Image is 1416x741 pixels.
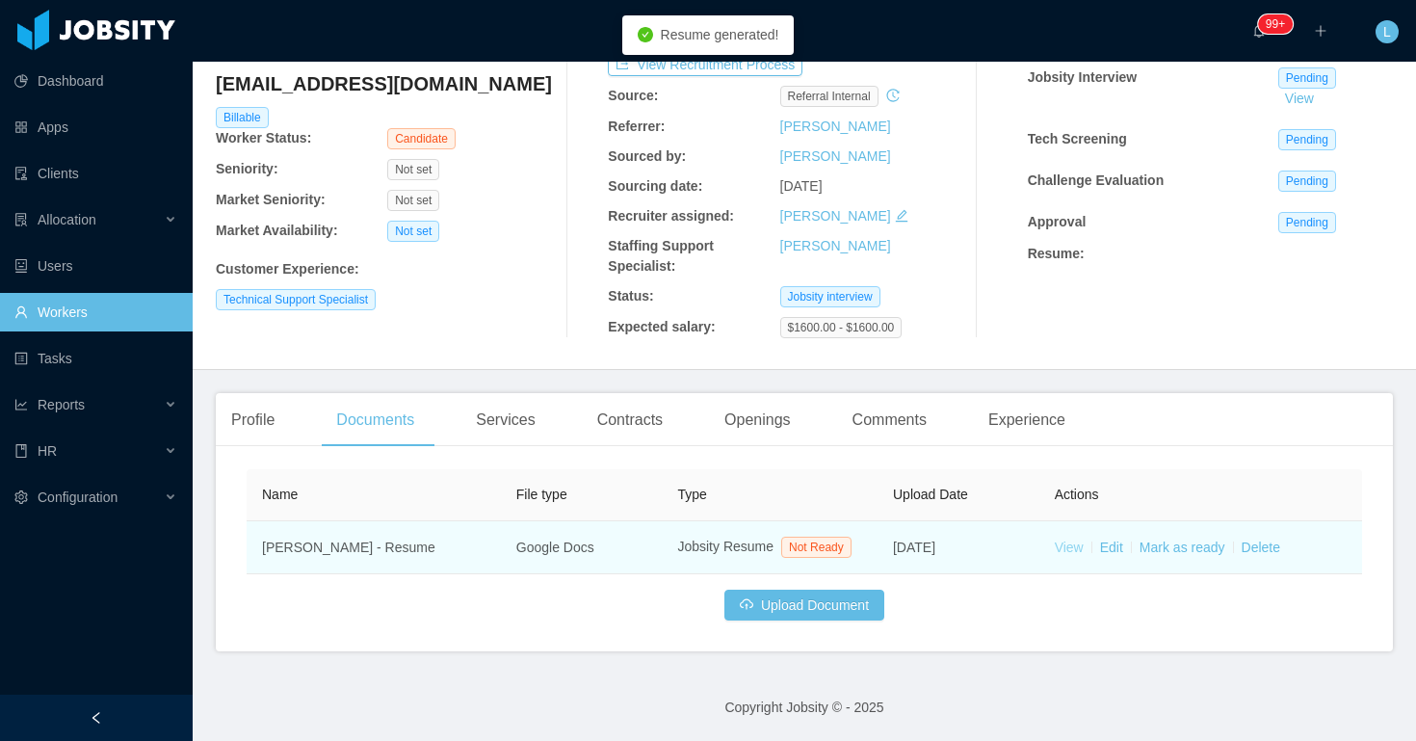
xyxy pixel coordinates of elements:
[216,107,269,128] span: Billable
[724,590,884,621] button: icon: cloud-uploadUpload Document
[321,393,430,447] div: Documents
[781,537,852,558] span: Not Ready
[38,490,118,505] span: Configuration
[1278,212,1336,233] span: Pending
[895,209,908,223] i: icon: edit
[216,223,338,238] b: Market Availability:
[1100,540,1123,555] a: Edit
[1278,171,1336,192] span: Pending
[1028,69,1138,85] strong: Jobsity Interview
[1028,131,1127,146] strong: Tech Screening
[608,178,702,194] b: Sourcing date:
[1242,540,1280,555] a: Delete
[780,317,903,338] span: $1600.00 - $1600.00
[1258,14,1293,34] sup: 2156
[14,293,177,331] a: icon: userWorkers
[1278,91,1321,106] a: View
[1028,246,1085,261] strong: Resume :
[14,213,28,226] i: icon: solution
[14,398,28,411] i: icon: line-chart
[1028,172,1165,188] strong: Challenge Evaluation
[1055,487,1099,502] span: Actions
[216,289,376,310] span: Technical Support Specialist
[387,159,439,180] span: Not set
[14,444,28,458] i: icon: book
[780,119,891,134] a: [PERSON_NAME]
[608,57,802,72] a: icon: exportView Recruitment Process
[893,540,935,555] span: [DATE]
[677,487,706,502] span: Type
[780,208,891,224] a: [PERSON_NAME]
[608,88,658,103] b: Source:
[608,53,802,76] button: icon: exportView Recruitment Process
[780,86,878,107] span: Referral internal
[582,393,678,447] div: Contracts
[608,238,714,274] b: Staffing Support Specialist:
[780,178,823,194] span: [DATE]
[14,490,28,504] i: icon: setting
[387,128,456,149] span: Candidate
[216,393,290,447] div: Profile
[1055,540,1084,555] a: View
[460,393,550,447] div: Services
[14,247,177,285] a: icon: robotUsers
[1314,24,1327,38] i: icon: plus
[216,70,559,97] h4: [EMAIL_ADDRESS][DOMAIN_NAME]
[1028,214,1087,229] strong: Approval
[837,393,942,447] div: Comments
[638,27,653,42] i: icon: check-circle
[387,190,439,211] span: Not set
[1278,67,1336,89] span: Pending
[780,238,891,253] a: [PERSON_NAME]
[216,161,278,176] b: Seniority:
[247,521,501,574] td: [PERSON_NAME] - Resume
[38,397,85,412] span: Reports
[677,539,774,554] span: Jobsity Resume
[709,393,806,447] div: Openings
[1252,24,1266,38] i: icon: bell
[14,108,177,146] a: icon: appstoreApps
[14,62,177,100] a: icon: pie-chartDashboard
[262,487,298,502] span: Name
[387,221,439,242] span: Not set
[780,286,880,307] span: Jobsity interview
[1140,540,1225,555] a: Mark as ready
[886,89,900,102] i: icon: history
[1383,20,1391,43] span: L
[608,208,734,224] b: Recruiter assigned:
[501,521,663,574] td: Google Docs
[661,27,779,42] span: Resume generated!
[1278,129,1336,150] span: Pending
[38,212,96,227] span: Allocation
[608,148,686,164] b: Sourced by:
[14,154,177,193] a: icon: auditClients
[780,148,891,164] a: [PERSON_NAME]
[608,319,715,334] b: Expected salary:
[216,130,311,146] b: Worker Status:
[38,443,57,459] span: HR
[608,288,653,304] b: Status:
[216,192,326,207] b: Market Seniority:
[516,487,567,502] span: File type
[14,339,177,378] a: icon: profileTasks
[216,261,359,277] b: Customer Experience :
[608,119,665,134] b: Referrer:
[973,393,1081,447] div: Experience
[193,675,1416,741] footer: Copyright Jobsity © - 2025
[893,487,968,502] span: Upload Date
